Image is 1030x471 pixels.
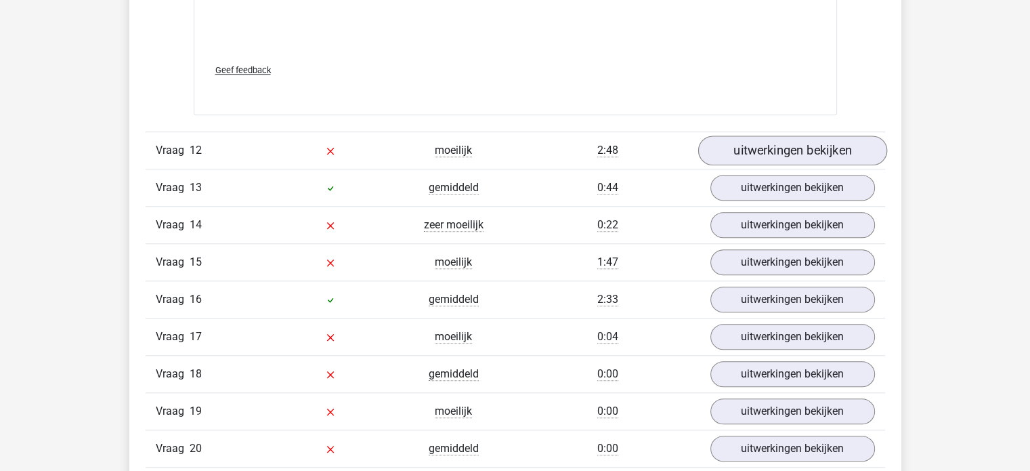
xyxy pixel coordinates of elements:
a: uitwerkingen bekijken [710,212,875,238]
span: gemiddeld [429,367,479,381]
span: Vraag [156,217,190,233]
span: 0:04 [597,330,618,344]
span: 16 [190,293,202,306]
a: uitwerkingen bekijken [710,398,875,424]
a: uitwerkingen bekijken [710,361,875,387]
span: 1:47 [597,255,618,269]
span: gemiddeld [429,293,479,306]
span: 0:44 [597,181,618,194]
span: moeilijk [435,255,472,269]
span: moeilijk [435,330,472,344]
span: 14 [190,218,202,231]
span: 20 [190,442,202,455]
span: 19 [190,405,202,417]
span: Vraag [156,254,190,270]
span: Vraag [156,180,190,196]
span: 15 [190,255,202,268]
span: Vraag [156,441,190,457]
span: 0:00 [597,405,618,418]
span: 2:48 [597,144,618,157]
a: uitwerkingen bekijken [710,324,875,350]
span: Vraag [156,366,190,382]
span: Vraag [156,403,190,419]
a: uitwerkingen bekijken [710,175,875,201]
span: 2:33 [597,293,618,306]
span: 0:22 [597,218,618,232]
span: Vraag [156,329,190,345]
span: Vraag [156,142,190,159]
span: 0:00 [597,367,618,381]
span: moeilijk [435,144,472,157]
span: 17 [190,330,202,343]
a: uitwerkingen bekijken [698,136,886,165]
a: uitwerkingen bekijken [710,436,875,462]
a: uitwerkingen bekijken [710,287,875,312]
span: 12 [190,144,202,157]
span: 0:00 [597,442,618,455]
a: uitwerkingen bekijken [710,249,875,275]
span: gemiddeld [429,442,479,455]
span: Geef feedback [215,65,271,75]
span: 18 [190,367,202,380]
span: Vraag [156,291,190,308]
span: gemiddeld [429,181,479,194]
span: 13 [190,181,202,194]
span: moeilijk [435,405,472,418]
span: zeer moeilijk [424,218,484,232]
